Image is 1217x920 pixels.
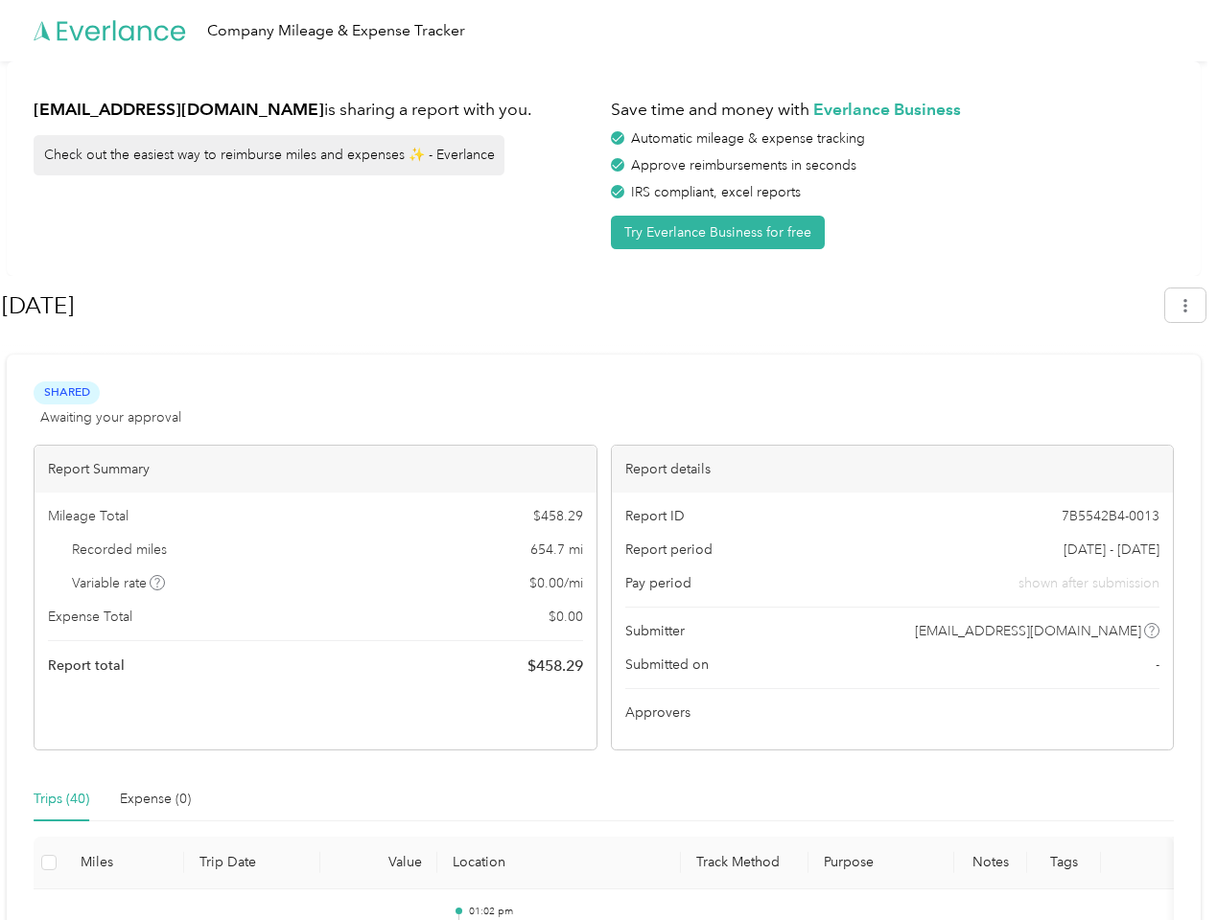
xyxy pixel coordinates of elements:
[34,135,504,175] div: Check out the easiest way to reimburse miles and expenses ✨ - Everlance
[813,99,961,119] strong: Everlance Business
[808,837,955,889] th: Purpose
[611,216,825,249] button: Try Everlance Business for free
[954,837,1027,889] th: Notes
[625,506,685,526] span: Report ID
[184,837,320,889] th: Trip Date
[631,184,801,200] span: IRS compliant, excel reports
[631,130,865,147] span: Automatic mileage & expense tracking
[72,540,167,560] span: Recorded miles
[437,837,681,889] th: Location
[529,573,583,593] span: $ 0.00 / mi
[611,98,1175,122] h1: Save time and money with
[48,506,129,526] span: Mileage Total
[40,407,181,427] span: Awaiting your approval
[625,540,713,560] span: Report period
[35,446,597,493] div: Report Summary
[34,789,89,810] div: Trips (40)
[48,607,132,627] span: Expense Total
[530,540,583,560] span: 654.7 mi
[527,655,583,678] span: $ 458.29
[2,283,1152,329] h1: Aug 2025
[1156,655,1159,675] span: -
[681,837,807,889] th: Track Method
[612,446,1174,493] div: Report details
[34,99,324,119] strong: [EMAIL_ADDRESS][DOMAIN_NAME]
[1027,837,1100,889] th: Tags
[533,506,583,526] span: $ 458.29
[631,157,856,173] span: Approve reimbursements in seconds
[625,702,690,723] span: Approvers
[48,655,125,676] span: Report total
[207,19,465,43] div: Company Mileage & Expense Tracker
[34,98,597,122] h1: is sharing a report with you.
[320,837,437,889] th: Value
[915,621,1141,641] span: [EMAIL_ADDRESS][DOMAIN_NAME]
[625,621,685,641] span: Submitter
[120,789,191,810] div: Expense (0)
[1018,573,1159,593] span: shown after submission
[549,607,583,627] span: $ 0.00
[625,573,691,593] span: Pay period
[469,905,667,918] p: 01:02 pm
[34,381,100,403] span: Shared
[65,837,184,889] th: Miles
[625,655,709,675] span: Submitted on
[1064,540,1159,560] span: [DATE] - [DATE]
[72,573,166,593] span: Variable rate
[1062,506,1159,526] span: 7B5542B4-0013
